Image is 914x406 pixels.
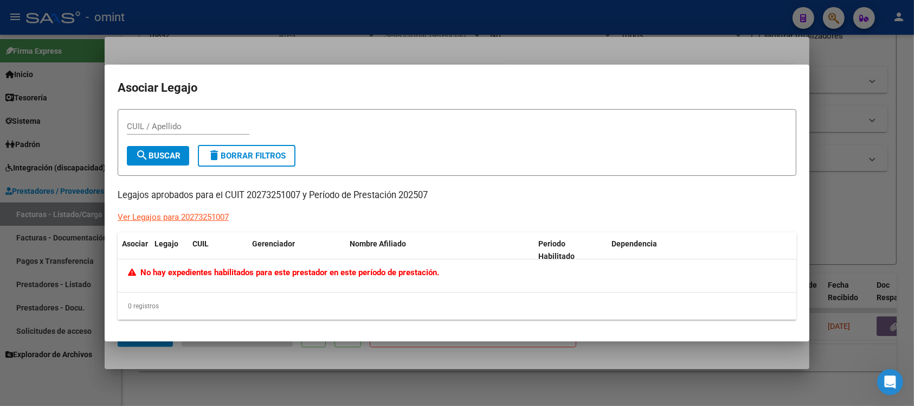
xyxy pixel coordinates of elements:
[136,151,181,161] span: Buscar
[252,239,295,248] span: Gerenciador
[208,151,286,161] span: Borrar Filtros
[877,369,903,395] iframe: Intercom live chat
[608,232,797,268] datatable-header-cell: Dependencia
[118,211,229,224] div: Ver Legajos para 20273251007
[118,189,796,202] p: Legajos aprobados para el CUIT 20273251007 y Período de Prestación 202507
[122,239,148,248] span: Asociar
[208,149,221,162] mat-icon: delete
[345,232,535,268] datatable-header-cell: Nombre Afiliado
[198,145,295,167] button: Borrar Filtros
[539,239,575,261] span: Periodo Habilitado
[150,232,188,268] datatable-header-cell: Legajo
[535,232,608,268] datatable-header-cell: Periodo Habilitado
[155,239,178,248] span: Legajo
[118,232,150,268] datatable-header-cell: Asociar
[136,149,149,162] mat-icon: search
[127,146,189,166] button: Buscar
[612,239,658,248] span: Dependencia
[248,232,345,268] datatable-header-cell: Gerenciador
[118,78,796,98] h2: Asociar Legajo
[128,268,439,277] span: No hay expedientes habilitados para este prestador en este período de prestación.
[350,239,406,248] span: Nombre Afiliado
[188,232,248,268] datatable-header-cell: CUIL
[192,239,209,248] span: CUIL
[118,293,796,320] div: 0 registros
